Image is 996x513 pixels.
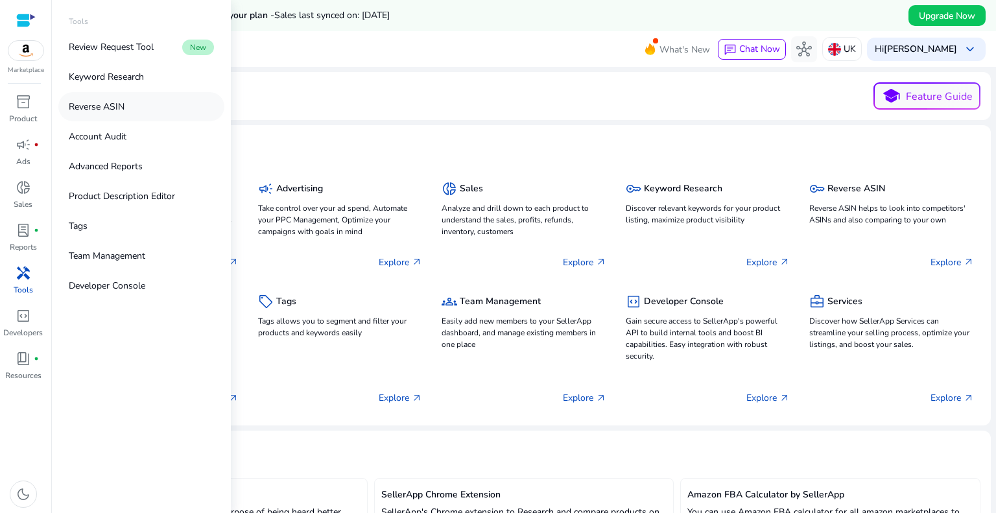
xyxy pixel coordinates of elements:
[34,356,39,361] span: fiber_manual_record
[69,70,144,84] p: Keyword Research
[69,279,145,292] p: Developer Console
[931,391,974,405] p: Explore
[563,391,606,405] p: Explore
[442,315,606,350] p: Easily add new members to your SellerApp dashboard, and manage existing members in one place
[809,294,825,309] span: business_center
[931,256,974,269] p: Explore
[460,296,541,307] h5: Team Management
[875,45,957,54] p: Hi
[228,257,239,267] span: arrow_outward
[724,43,737,56] span: chat
[182,40,214,55] span: New
[626,294,641,309] span: code_blocks
[276,296,296,307] h5: Tags
[596,393,606,403] span: arrow_outward
[8,66,44,75] p: Marketplace
[964,257,974,267] span: arrow_outward
[69,160,143,173] p: Advanced Reports
[258,181,274,197] span: campaign
[718,39,786,60] button: chatChat Now
[10,241,37,253] p: Reports
[964,393,974,403] span: arrow_outward
[791,36,817,62] button: hub
[809,181,825,197] span: key
[34,228,39,233] span: fiber_manual_record
[5,370,41,381] p: Resources
[16,486,31,502] span: dark_mode
[644,296,724,307] h5: Developer Console
[69,16,88,27] p: Tools
[14,198,32,210] p: Sales
[69,40,154,54] p: Review Request Tool
[563,256,606,269] p: Explore
[274,9,390,21] span: Sales last synced on: [DATE]
[827,296,862,307] h5: Services
[16,222,31,238] span: lab_profile
[873,82,980,110] button: schoolFeature Guide
[828,43,841,56] img: uk.svg
[687,490,973,501] h5: Amazon FBA Calculator by SellerApp
[14,284,33,296] p: Tools
[381,490,667,501] h5: SellerApp Chrome Extension
[16,137,31,152] span: campaign
[3,327,43,339] p: Developers
[16,265,31,281] span: handyman
[460,184,483,195] h5: Sales
[69,249,145,263] p: Team Management
[626,181,641,197] span: key
[258,315,423,339] p: Tags allows you to segment and filter your products and keywords easily
[34,142,39,147] span: fiber_manual_record
[442,294,457,309] span: groups
[276,184,323,195] h5: Advertising
[16,351,31,366] span: book_4
[659,38,710,61] span: What's New
[442,181,457,197] span: donut_small
[746,391,790,405] p: Explore
[69,219,88,233] p: Tags
[809,315,974,350] p: Discover how SellerApp Services can streamline your selling process, optimize your listings, and ...
[779,393,790,403] span: arrow_outward
[412,257,422,267] span: arrow_outward
[86,10,390,21] h5: Data syncs run less frequently on your plan -
[962,42,978,57] span: keyboard_arrow_down
[16,94,31,110] span: inventory_2
[626,202,790,226] p: Discover relevant keywords for your product listing, maximize product visibility
[16,156,30,167] p: Ads
[442,202,606,237] p: Analyze and drill down to each product to understand the sales, profits, refunds, inventory, cust...
[9,113,37,125] p: Product
[16,308,31,324] span: code_blocks
[827,184,885,195] h5: Reverse ASIN
[644,184,722,195] h5: Keyword Research
[228,393,239,403] span: arrow_outward
[626,315,790,362] p: Gain secure access to SellerApp's powerful API to build internal tools and boost BI capabilities....
[882,87,901,106] span: school
[596,257,606,267] span: arrow_outward
[412,393,422,403] span: arrow_outward
[906,89,973,104] p: Feature Guide
[809,202,974,226] p: Reverse ASIN helps to look into competitors' ASINs and also comparing to your own
[16,180,31,195] span: donut_small
[796,42,812,57] span: hub
[69,130,126,143] p: Account Audit
[884,43,957,55] b: [PERSON_NAME]
[379,391,422,405] p: Explore
[69,189,175,203] p: Product Description Editor
[69,100,124,113] p: Reverse ASIN
[908,5,986,26] button: Upgrade Now
[919,9,975,23] span: Upgrade Now
[8,41,43,60] img: amazon.svg
[746,256,790,269] p: Explore
[844,38,856,60] p: UK
[258,294,274,309] span: sell
[258,202,423,237] p: Take control over your ad spend, Automate your PPC Management, Optimize your campaigns with goals...
[739,43,780,55] span: Chat Now
[379,256,422,269] p: Explore
[779,257,790,267] span: arrow_outward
